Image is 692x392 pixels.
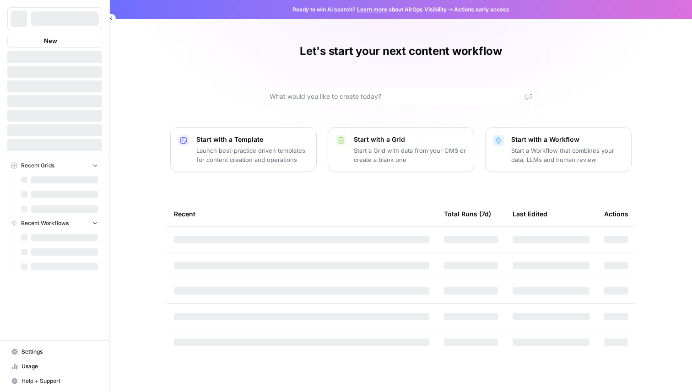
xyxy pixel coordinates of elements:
[7,34,102,48] button: New
[444,201,491,226] div: Total Runs (7d)
[7,344,102,359] a: Settings
[22,348,98,356] span: Settings
[513,201,547,226] div: Last Edited
[292,5,447,14] span: Ready to win AI search? about AirOps Visibility
[511,146,624,164] p: Start a Workflow that combines your data, LLMs and human review
[7,159,102,172] button: Recent Grids
[196,135,309,144] p: Start with a Template
[511,135,624,144] p: Start with a Workflow
[174,201,429,226] div: Recent
[454,5,509,14] span: Actions early access
[7,359,102,374] a: Usage
[21,161,54,170] span: Recent Grids
[300,44,502,59] h1: Let's start your next content workflow
[21,219,69,227] span: Recent Workflows
[270,92,521,101] input: What would you like to create today?
[170,127,317,172] button: Start with a TemplateLaunch best-practice driven templates for content creation and operations
[7,374,102,388] button: Help + Support
[357,6,387,13] a: Learn more
[354,146,466,164] p: Start a Grid with data from your CMS or create a blank one
[196,146,309,164] p: Launch best-practice driven templates for content creation and operations
[328,127,474,172] button: Start with a GridStart a Grid with data from your CMS or create a blank one
[354,135,466,144] p: Start with a Grid
[44,36,57,45] span: New
[485,127,632,172] button: Start with a WorkflowStart a Workflow that combines your data, LLMs and human review
[22,377,98,385] span: Help + Support
[22,362,98,371] span: Usage
[7,216,102,230] button: Recent Workflows
[604,201,628,226] div: Actions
